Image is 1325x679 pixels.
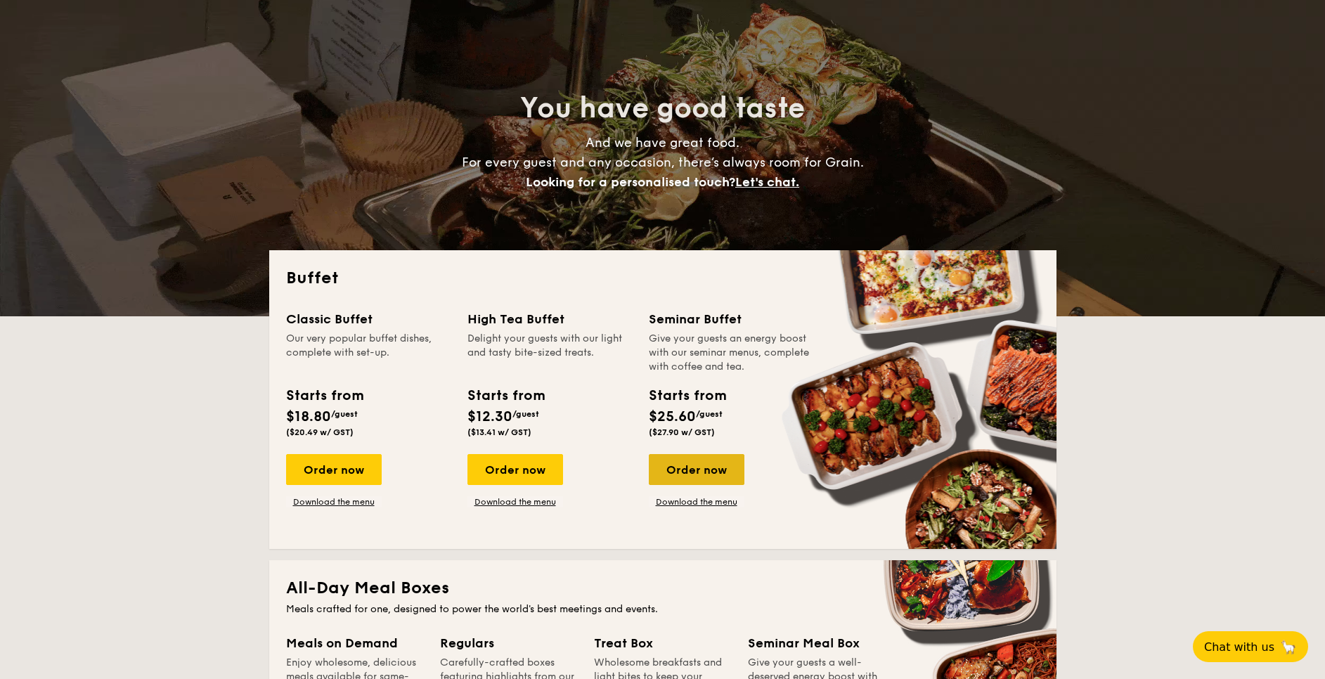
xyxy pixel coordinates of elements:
span: $18.80 [286,408,331,425]
div: Delight your guests with our light and tasty bite-sized treats. [467,332,632,374]
div: Starts from [467,385,544,406]
div: Seminar Meal Box [748,633,885,653]
button: Chat with us🦙 [1193,631,1308,662]
a: Download the menu [286,496,382,507]
span: Let's chat. [735,174,799,190]
span: $12.30 [467,408,512,425]
div: Meals on Demand [286,633,423,653]
span: You have good taste [520,91,805,125]
span: /guest [512,409,539,419]
div: Regulars [440,633,577,653]
h2: Buffet [286,267,1040,290]
span: ($20.49 w/ GST) [286,427,354,437]
span: Looking for a personalised touch? [526,174,735,190]
div: Order now [649,454,744,485]
div: Starts from [649,385,725,406]
div: High Tea Buffet [467,309,632,329]
span: /guest [696,409,723,419]
div: Classic Buffet [286,309,451,329]
div: Order now [286,454,382,485]
span: Chat with us [1204,640,1274,654]
div: Give your guests an energy boost with our seminar menus, complete with coffee and tea. [649,332,813,374]
span: And we have great food. For every guest and any occasion, there’s always room for Grain. [462,135,864,190]
span: /guest [331,409,358,419]
div: Treat Box [594,633,731,653]
div: Starts from [286,385,363,406]
span: 🦙 [1280,639,1297,655]
div: Our very popular buffet dishes, complete with set-up. [286,332,451,374]
a: Download the menu [467,496,563,507]
span: ($27.90 w/ GST) [649,427,715,437]
h2: All-Day Meal Boxes [286,577,1040,600]
div: Seminar Buffet [649,309,813,329]
a: Download the menu [649,496,744,507]
div: Order now [467,454,563,485]
span: ($13.41 w/ GST) [467,427,531,437]
div: Meals crafted for one, designed to power the world's best meetings and events. [286,602,1040,616]
span: $25.60 [649,408,696,425]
